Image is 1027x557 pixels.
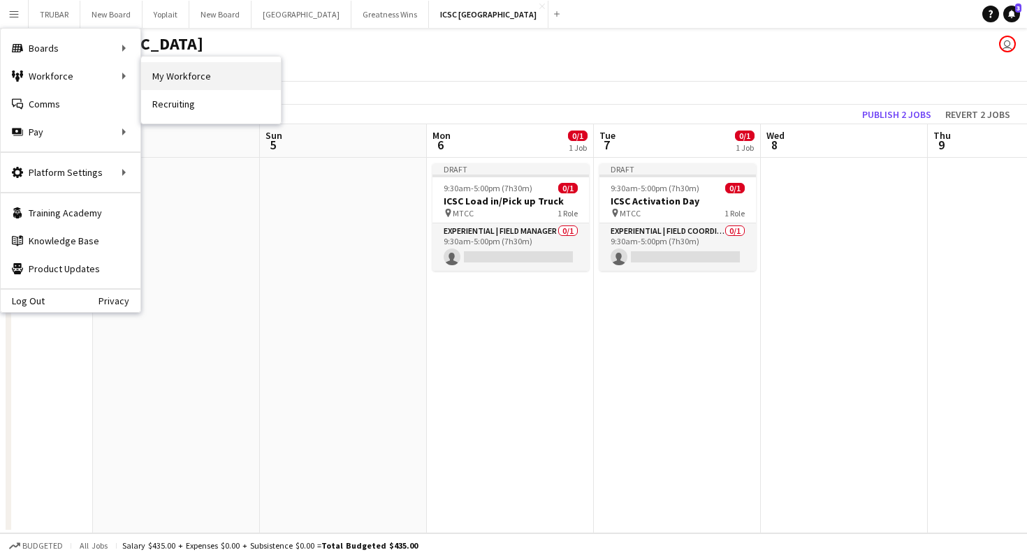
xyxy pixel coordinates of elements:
[1015,3,1021,13] span: 3
[143,1,189,28] button: Yoplait
[141,62,281,90] a: My Workforce
[122,540,418,551] div: Salary $435.00 + Expenses $0.00 + Subsistence $0.00 =
[432,163,589,174] div: Draft
[141,90,281,118] a: Recruiting
[599,195,756,207] h3: ICSC Activation Day
[430,137,451,153] span: 6
[7,538,65,554] button: Budgeted
[1,255,140,283] a: Product Updates
[599,223,756,271] app-card-role: Experiential | Field Coordinator0/19:30am-5:00pm (7h30m)
[599,163,756,271] app-job-card: Draft9:30am-5:00pm (7h30m)0/1ICSC Activation Day MTCC1 RoleExperiential | Field Coordinator0/19:3...
[80,1,143,28] button: New Board
[99,295,140,306] a: Privacy
[599,163,756,174] div: Draft
[429,1,548,28] button: ICSC [GEOGRAPHIC_DATA]
[931,137,951,153] span: 9
[1,118,140,146] div: Pay
[736,142,754,153] div: 1 Job
[766,129,785,142] span: Wed
[735,131,755,141] span: 0/1
[453,208,474,218] span: MTCC
[1,90,140,118] a: Comms
[432,223,589,271] app-card-role: Experiential | Field Manager0/19:30am-5:00pm (7h30m)
[321,540,418,551] span: Total Budgeted $435.00
[857,105,937,124] button: Publish 2 jobs
[351,1,429,28] button: Greatness Wins
[599,129,616,142] span: Tue
[22,541,63,551] span: Budgeted
[558,208,578,218] span: 1 Role
[933,129,951,142] span: Thu
[432,195,589,207] h3: ICSC Load in/Pick up Truck
[568,131,588,141] span: 0/1
[189,1,252,28] button: New Board
[724,208,745,218] span: 1 Role
[1,62,140,90] div: Workforce
[620,208,641,218] span: MTCC
[558,183,578,193] span: 0/1
[1,34,140,62] div: Boards
[611,183,699,193] span: 9:30am-5:00pm (7h30m)
[432,129,451,142] span: Mon
[999,36,1016,52] app-user-avatar: Jamaal Jemmott
[1,199,140,227] a: Training Academy
[764,137,785,153] span: 8
[1,227,140,255] a: Knowledge Base
[940,105,1016,124] button: Revert 2 jobs
[569,142,587,153] div: 1 Job
[77,540,110,551] span: All jobs
[1,295,45,306] a: Log Out
[432,163,589,271] app-job-card: Draft9:30am-5:00pm (7h30m)0/1ICSC Load in/Pick up Truck MTCC1 RoleExperiential | Field Manager0/1...
[263,137,282,153] span: 5
[725,183,745,193] span: 0/1
[444,183,532,193] span: 9:30am-5:00pm (7h30m)
[1003,6,1020,22] a: 3
[597,137,616,153] span: 7
[29,1,80,28] button: TRUBAR
[1,158,140,186] div: Platform Settings
[265,129,282,142] span: Sun
[252,1,351,28] button: [GEOGRAPHIC_DATA]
